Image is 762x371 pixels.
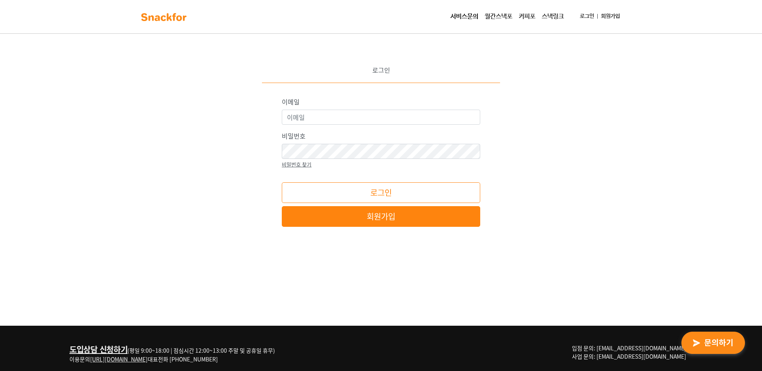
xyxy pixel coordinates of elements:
a: 로그인 [577,9,597,24]
div: 로그인 [262,65,500,83]
a: 커피포 [516,9,539,25]
a: 서비스문의 [447,9,481,25]
label: 비밀번호 [282,131,306,141]
a: 월간스낵포 [481,9,516,25]
div: (평일 9:00~18:00 | 점심시간 12:00~13:00 주말 및 공휴일 휴무) 이용문의 대표전화 [PHONE_NUMBER] [69,344,277,363]
a: 비밀번호 찾기 [282,159,312,168]
input: 이메일 [282,110,480,125]
a: 회원가입 [598,9,623,24]
span: 입점 문의: [EMAIL_ADDRESS][DOMAIN_NAME] 사업 문의: [EMAIL_ADDRESS][DOMAIN_NAME] [572,344,686,360]
a: 스낵링크 [539,9,567,25]
small: 비밀번호 찾기 [282,160,312,168]
button: 로그인 [282,182,480,203]
label: 이메일 [282,97,300,106]
a: 회원가입 [282,206,480,227]
a: 도입상담 신청하기 [69,344,127,355]
img: background-main-color.svg [139,11,189,23]
a: [URL][DOMAIN_NAME] [90,355,148,363]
